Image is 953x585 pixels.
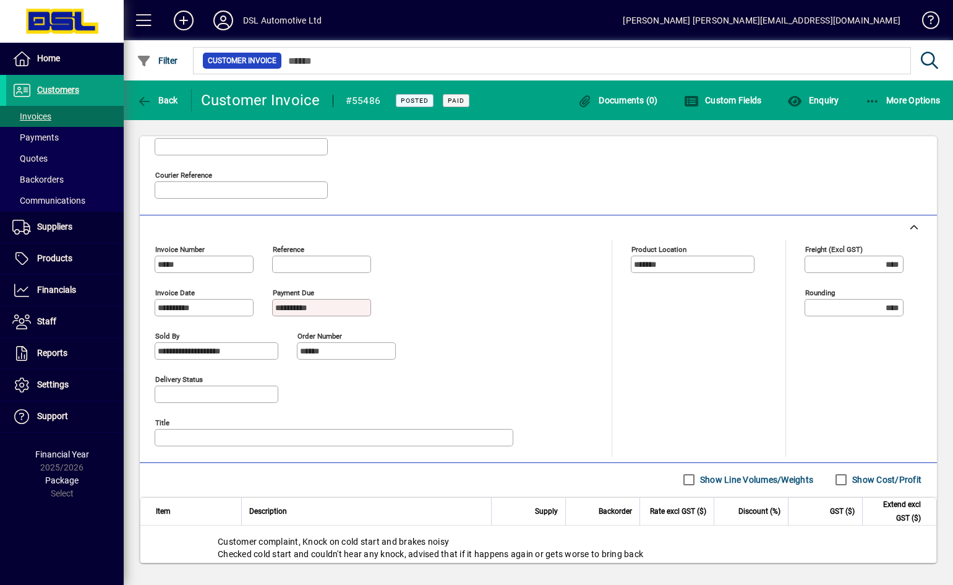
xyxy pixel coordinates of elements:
span: Support [37,411,68,421]
div: DSL Automotive Ltd [243,11,322,30]
a: Staff [6,306,124,337]
mat-label: Invoice number [155,245,205,253]
label: Show Line Volumes/Weights [698,474,813,486]
span: Reports [37,348,67,358]
a: Home [6,43,124,74]
span: Quotes [12,154,48,163]
span: Invoices [12,111,51,121]
span: Financials [37,285,76,295]
span: Staff [37,316,56,326]
button: Add [164,9,203,32]
a: Reports [6,338,124,369]
a: Suppliers [6,212,124,243]
span: More Options [865,95,941,105]
span: Discount (%) [738,505,780,518]
span: Suppliers [37,222,72,232]
a: Backorders [6,169,124,190]
span: GST ($) [830,505,855,518]
mat-label: Title [155,418,169,427]
button: Documents (0) [575,89,661,111]
a: Settings [6,370,124,401]
div: [PERSON_NAME] [PERSON_NAME][EMAIL_ADDRESS][DOMAIN_NAME] [623,11,900,30]
a: Invoices [6,106,124,127]
span: Backorders [12,175,64,184]
mat-label: Courier Reference [155,170,212,179]
button: Filter [134,50,181,72]
span: Posted [401,97,429,105]
span: Financial Year [35,449,89,459]
span: Extend excl GST ($) [870,498,921,525]
span: Enquiry [787,95,839,105]
span: Customers [37,85,79,95]
span: Item [156,505,171,518]
mat-label: Rounding [805,288,835,297]
mat-label: Order number [297,331,342,340]
mat-label: Payment due [273,288,314,297]
a: Support [6,401,124,432]
span: Payments [12,132,59,142]
span: Home [37,53,60,63]
span: Paid [448,97,464,105]
span: Custom Fields [684,95,762,105]
a: Quotes [6,148,124,169]
span: Products [37,253,72,263]
mat-label: Product location [631,245,686,253]
span: Filter [137,56,178,66]
span: Settings [37,379,69,389]
a: Knowledge Base [913,2,938,43]
span: Backorder [599,505,632,518]
button: Profile [203,9,243,32]
span: Documents (0) [578,95,658,105]
a: Products [6,243,124,274]
span: Back [137,95,178,105]
div: #55486 [346,91,381,111]
mat-label: Delivery status [155,375,203,383]
span: Communications [12,196,85,206]
mat-label: Sold by [155,331,179,340]
div: Customer complaint, Knock on cold start and brakes noisy Checked cold start and couldn't hear any... [140,526,936,583]
mat-label: Reference [273,245,304,253]
span: Description [249,505,287,518]
span: Supply [535,505,558,518]
a: Financials [6,275,124,306]
mat-label: Freight (excl GST) [805,245,863,253]
span: Rate excl GST ($) [650,505,706,518]
a: Payments [6,127,124,148]
label: Show Cost/Profit [850,474,921,486]
div: Customer Invoice [201,90,320,110]
button: Custom Fields [681,89,765,111]
mat-label: Invoice date [155,288,195,297]
button: More Options [862,89,944,111]
app-page-header-button: Back [124,89,192,111]
button: Enquiry [784,89,842,111]
a: Communications [6,190,124,211]
span: Customer Invoice [208,54,276,67]
span: Package [45,475,79,485]
button: Back [134,89,181,111]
